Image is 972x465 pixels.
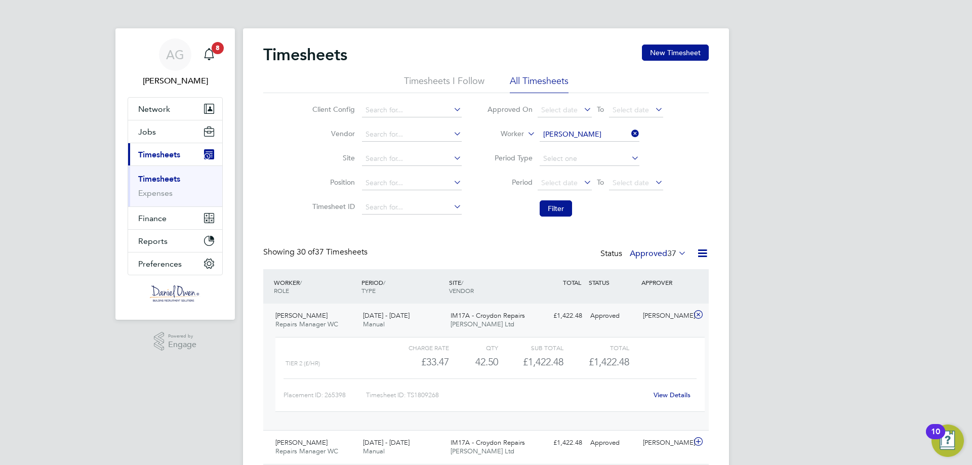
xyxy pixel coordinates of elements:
input: Search for... [362,200,462,215]
span: [PERSON_NAME] Ltd [451,447,514,455]
a: Timesheets [138,174,180,184]
span: TYPE [361,286,376,294]
span: Powered by [168,332,196,341]
button: Filter [540,200,572,217]
div: Timesheet ID: TS1809268 [366,387,647,403]
span: To [594,103,607,116]
div: £1,422.48 [498,354,563,370]
a: Go to home page [128,285,223,302]
div: 42.50 [449,354,498,370]
div: [PERSON_NAME] [639,308,692,324]
span: Manual [363,447,385,455]
label: Position [309,178,355,187]
span: / [461,278,463,286]
span: 30 of [297,247,315,257]
span: [DATE] - [DATE] [363,311,410,320]
label: Period [487,178,533,187]
div: Total [563,342,629,354]
span: IM17A - Croydon Repairs [451,438,525,447]
div: APPROVER [639,273,692,291]
input: Search for... [362,103,462,117]
span: VENDOR [449,286,474,294]
span: Timesheets [138,150,180,159]
span: 37 [667,248,676,259]
h2: Timesheets [263,45,347,65]
div: QTY [449,342,498,354]
div: SITE [447,273,534,300]
span: [PERSON_NAME] Ltd [451,320,514,328]
a: AG[PERSON_NAME] [128,38,223,87]
span: Engage [168,341,196,349]
li: Timesheets I Follow [404,75,484,93]
button: Timesheets [128,143,222,165]
span: Repairs Manager WC [275,320,338,328]
span: 8 [212,42,224,54]
div: STATUS [586,273,639,291]
label: Worker [478,129,524,139]
input: Search for... [540,128,639,142]
div: Sub Total [498,342,563,354]
button: Reports [128,230,222,252]
div: Timesheets [128,165,222,206]
label: Site [309,153,355,162]
a: View Details [654,391,691,399]
button: Jobs [128,120,222,143]
span: ROLE [274,286,289,294]
label: Approved On [487,105,533,114]
div: Approved [586,308,639,324]
input: Select one [540,152,639,166]
label: Timesheet ID [309,202,355,211]
a: Expenses [138,188,173,198]
button: Preferences [128,252,222,275]
li: All Timesheets [510,75,569,93]
div: Charge rate [384,342,449,354]
span: To [594,176,607,189]
span: Preferences [138,259,182,269]
div: Approved [586,435,639,451]
input: Search for... [362,128,462,142]
a: Powered byEngage [154,332,197,351]
span: Select date [541,105,578,114]
div: £1,422.48 [534,308,586,324]
span: Network [138,104,170,114]
span: Manual [363,320,385,328]
label: Client Config [309,105,355,114]
div: £1,422.48 [534,435,586,451]
span: Tier 2 (£/HR) [286,360,320,367]
span: Reports [138,236,168,246]
span: Jobs [138,127,156,137]
span: Select date [541,178,578,187]
span: £1,422.48 [589,356,629,368]
span: Select date [613,178,649,187]
div: Status [600,247,688,261]
span: IM17A - Croydon Repairs [451,311,525,320]
a: 8 [199,38,219,71]
span: Amy Garcia [128,75,223,87]
span: 37 Timesheets [297,247,368,257]
button: New Timesheet [642,45,709,61]
div: [PERSON_NAME] [639,435,692,451]
div: PERIOD [359,273,447,300]
input: Search for... [362,152,462,166]
div: 10 [931,432,940,445]
input: Search for... [362,176,462,190]
span: AG [166,48,184,61]
button: Network [128,98,222,120]
span: Select date [613,105,649,114]
nav: Main navigation [115,28,235,320]
label: Vendor [309,129,355,138]
span: / [383,278,385,286]
span: Repairs Manager WC [275,447,338,455]
div: Showing [263,247,370,258]
img: danielowen-logo-retina.png [150,285,200,302]
span: / [300,278,302,286]
span: Finance [138,214,167,223]
span: [PERSON_NAME] [275,311,328,320]
label: Period Type [487,153,533,162]
button: Finance [128,207,222,229]
button: Open Resource Center, 10 new notifications [931,425,964,457]
label: Approved [630,248,686,259]
span: [DATE] - [DATE] [363,438,410,447]
div: Placement ID: 265398 [283,387,366,403]
div: £33.47 [384,354,449,370]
